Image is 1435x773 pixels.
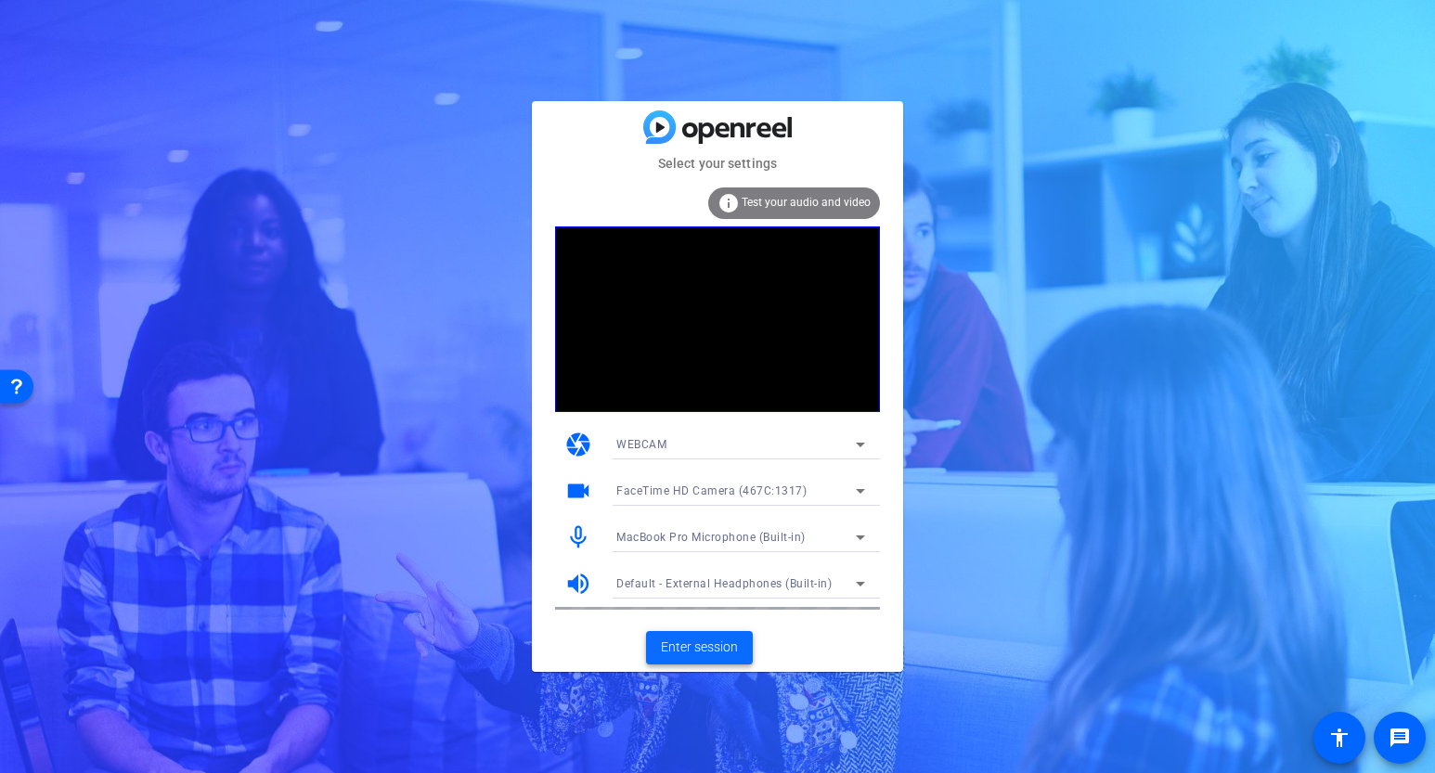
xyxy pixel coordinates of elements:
mat-icon: videocam [564,477,592,505]
mat-icon: camera [564,431,592,458]
span: MacBook Pro Microphone (Built-in) [616,531,806,544]
mat-icon: info [717,192,740,214]
img: blue-gradient.svg [643,110,792,143]
button: Enter session [646,631,753,664]
span: WEBCAM [616,438,666,451]
mat-icon: volume_up [564,570,592,598]
mat-card-subtitle: Select your settings [532,153,903,174]
span: Enter session [661,638,738,657]
span: Default - External Headphones (Built-in) [616,577,832,590]
span: FaceTime HD Camera (467C:1317) [616,484,807,497]
span: Test your audio and video [742,196,871,209]
mat-icon: mic_none [564,523,592,551]
mat-icon: accessibility [1328,727,1351,749]
mat-icon: message [1389,727,1411,749]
